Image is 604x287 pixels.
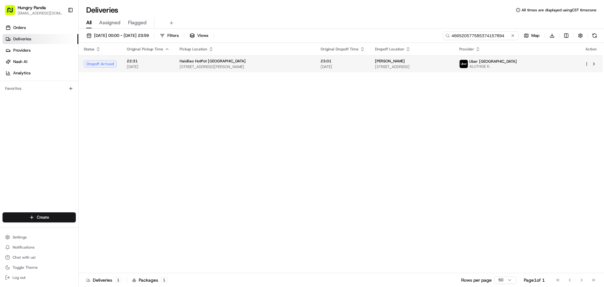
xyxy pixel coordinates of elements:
[3,83,76,94] div: Favorites
[18,4,46,11] button: Hungry Panda
[52,115,54,120] span: •
[321,59,365,64] span: 23:01
[521,31,542,40] button: Map
[21,98,23,103] span: •
[321,47,359,52] span: Original Dropoff Time
[375,59,405,64] span: [PERSON_NAME]
[132,277,168,283] div: Packages
[13,70,31,76] span: Analytics
[37,215,49,220] span: Create
[531,33,540,38] span: Map
[321,64,365,69] span: [DATE]
[522,8,596,13] span: All times are displayed using CST timezone
[127,47,163,52] span: Original Pickup Time
[13,141,48,147] span: Knowledge Base
[99,19,120,26] span: Assigned
[375,64,449,69] span: [STREET_ADDRESS]
[3,212,76,222] button: Create
[13,115,18,120] img: 1736555255976-a54dd68f-1ca7-489b-9aae-adbdc363a1c4
[375,47,404,52] span: Dropoff Location
[13,275,25,280] span: Log out
[20,115,51,120] span: [PERSON_NAME]
[469,59,517,64] span: Uber [GEOGRAPHIC_DATA]
[459,47,474,52] span: Provider
[51,138,103,150] a: 💻API Documentation
[3,34,78,44] a: Deliveries
[115,277,122,283] div: 1
[94,33,149,38] span: [DATE] 00:00 - [DATE] 23:59
[4,138,51,150] a: 📗Knowledge Base
[18,11,63,16] button: [EMAIL_ADDRESS][DOMAIN_NAME]
[56,115,68,120] span: 8月7日
[3,45,78,55] a: Providers
[3,57,78,67] a: Nash AI
[3,243,76,252] button: Notifications
[3,3,65,18] button: Hungry Panda[EMAIL_ADDRESS][DOMAIN_NAME]
[3,273,76,282] button: Log out
[13,265,38,270] span: Toggle Theme
[128,19,147,26] span: Flagged
[84,47,94,52] span: Status
[44,156,76,161] a: Powered byPylon
[6,25,115,35] p: Welcome 👋
[161,277,168,283] div: 1
[524,277,545,283] div: Page 1 of 1
[584,47,598,52] div: Action
[461,277,492,283] p: Rows per page
[86,5,118,15] h1: Deliveries
[127,64,170,69] span: [DATE]
[127,59,170,64] span: 22:31
[63,156,76,161] span: Pylon
[3,253,76,262] button: Chat with us!
[13,48,31,53] span: Providers
[6,82,40,87] div: Past conversations
[86,19,92,26] span: All
[24,98,39,103] span: 8:30 PM
[6,6,19,19] img: Nash
[3,23,78,33] a: Orders
[3,263,76,272] button: Toggle Theme
[6,109,16,119] img: Asif Zaman Khan
[180,64,310,69] span: [STREET_ADDRESS][PERSON_NAME]
[59,141,101,147] span: API Documentation
[180,59,246,64] span: Haidilao HotPot [GEOGRAPHIC_DATA]
[13,25,26,31] span: Orders
[28,66,87,72] div: We're available if you need us!
[98,81,115,88] button: See all
[28,60,103,66] div: Start new chat
[107,62,115,70] button: Start new chat
[180,47,207,52] span: Pickup Location
[157,31,182,40] button: Filters
[3,68,78,78] a: Analytics
[443,31,518,40] input: Type to search
[187,31,211,40] button: Views
[86,277,122,283] div: Deliveries
[6,60,18,72] img: 1736555255976-a54dd68f-1ca7-489b-9aae-adbdc363a1c4
[3,233,76,242] button: Settings
[13,245,35,250] span: Notifications
[460,60,468,68] img: uber-new-logo.jpeg
[84,31,152,40] button: [DATE] 00:00 - [DATE] 23:59
[13,59,27,65] span: Nash AI
[16,41,104,47] input: Clear
[590,31,599,40] button: Refresh
[53,141,58,146] div: 💻
[13,36,31,42] span: Deliveries
[13,255,36,260] span: Chat with us!
[13,60,25,72] img: 1727276513143-84d647e1-66c0-4f92-a045-3c9f9f5dfd92
[6,141,11,146] div: 📗
[469,64,517,69] span: ALUTHGE K.
[13,235,27,240] span: Settings
[167,33,179,38] span: Filters
[197,33,208,38] span: Views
